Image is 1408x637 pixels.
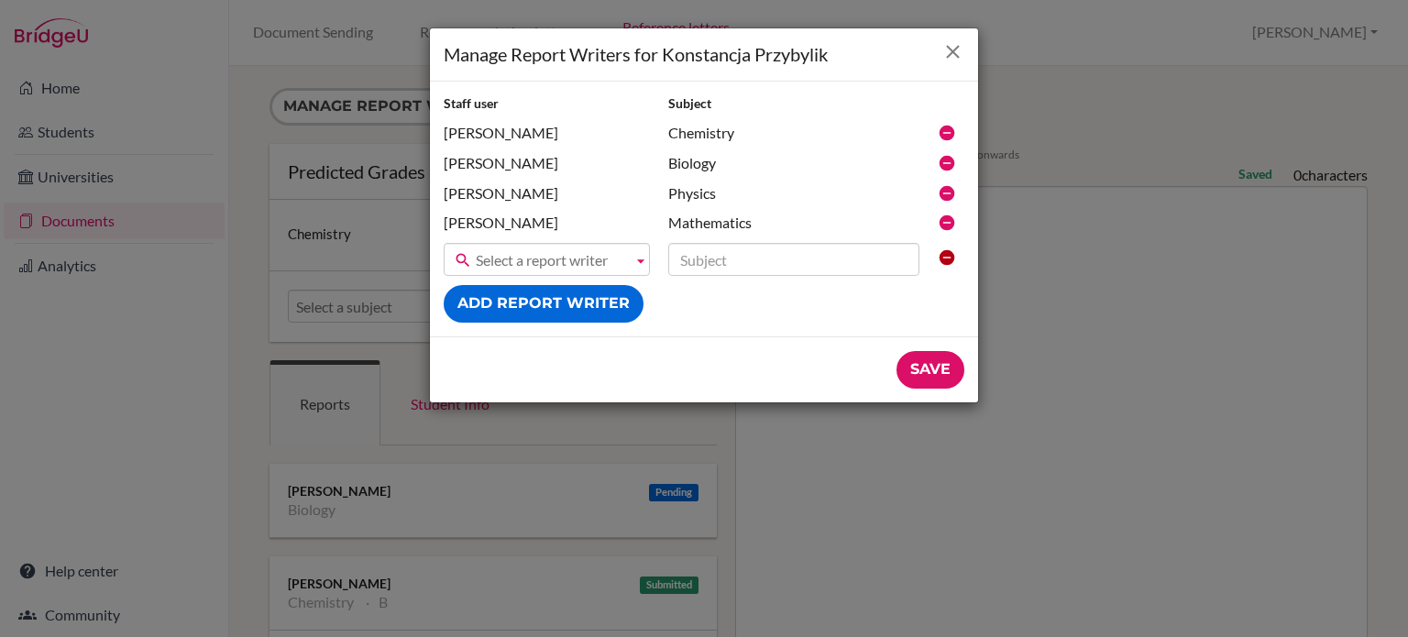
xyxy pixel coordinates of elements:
[938,154,956,172] i: Remove report writer
[668,95,919,113] h2: Subject
[444,42,964,67] h1: Manage Report Writers for Konstancja Przybylik
[938,124,956,142] i: Remove report writer
[668,243,919,276] input: Subject
[434,183,659,204] div: [PERSON_NAME]
[938,248,956,267] i: Clear report writer
[896,351,964,389] input: Save
[444,95,650,113] h2: Staff user
[938,184,956,203] i: Remove report writer
[444,285,643,323] button: Add report writer
[659,123,929,144] div: Chemistry
[434,153,659,174] div: [PERSON_NAME]
[434,123,659,144] div: [PERSON_NAME]
[659,183,929,204] div: Physics
[659,213,929,234] div: Mathematics
[938,214,956,232] i: Remove report writer
[434,213,659,234] div: [PERSON_NAME]
[659,153,929,174] div: Biology
[941,40,964,65] button: Close
[476,244,625,277] span: Select a report writer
